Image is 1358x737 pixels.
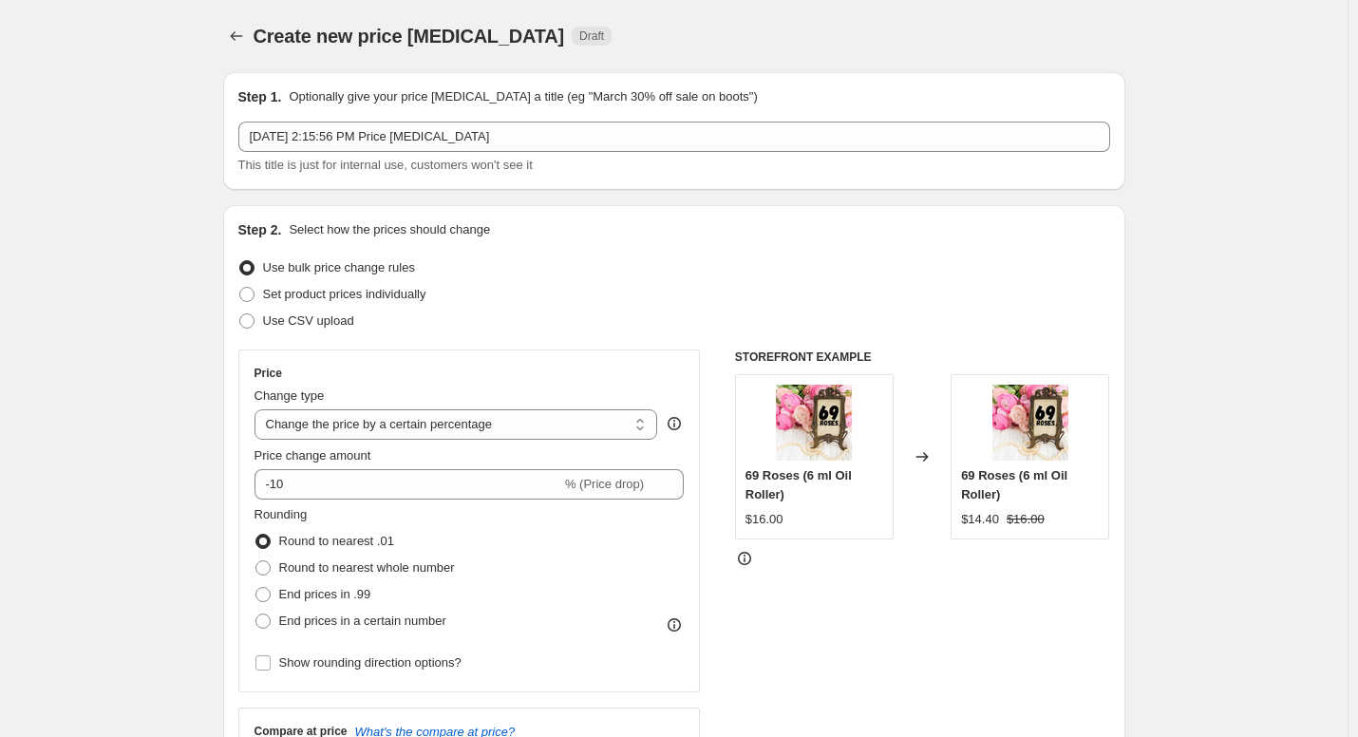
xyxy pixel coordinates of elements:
[263,260,415,274] span: Use bulk price change rules
[279,614,446,628] span: End prices in a certain number
[279,560,455,575] span: Round to nearest whole number
[238,87,282,106] h2: Step 1.
[289,87,757,106] p: Optionally give your price [MEDICAL_DATA] a title (eg "March 30% off sale on boots")
[279,587,371,601] span: End prices in .99
[255,366,282,381] h3: Price
[665,414,684,433] div: help
[776,385,852,461] img: 69ROSES_80x.png
[263,287,426,301] span: Set product prices individually
[279,655,462,670] span: Show rounding direction options?
[255,448,371,463] span: Price change amount
[223,23,250,49] button: Price change jobs
[745,510,783,529] div: $16.00
[255,469,561,500] input: -15
[238,220,282,239] h2: Step 2.
[565,477,644,491] span: % (Price drop)
[1007,510,1045,529] strike: $16.00
[255,388,325,403] span: Change type
[735,350,1110,365] h6: STOREFRONT EXAMPLE
[961,510,999,529] div: $14.40
[238,158,533,172] span: This title is just for internal use, customers won't see it
[961,468,1067,501] span: 69 Roses (6 ml Oil Roller)
[745,468,852,501] span: 69 Roses (6 ml Oil Roller)
[279,534,394,548] span: Round to nearest .01
[255,507,308,521] span: Rounding
[289,220,490,239] p: Select how the prices should change
[992,385,1068,461] img: 69ROSES_80x.png
[263,313,354,328] span: Use CSV upload
[579,28,604,44] span: Draft
[238,122,1110,152] input: 30% off holiday sale
[254,26,565,47] span: Create new price [MEDICAL_DATA]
